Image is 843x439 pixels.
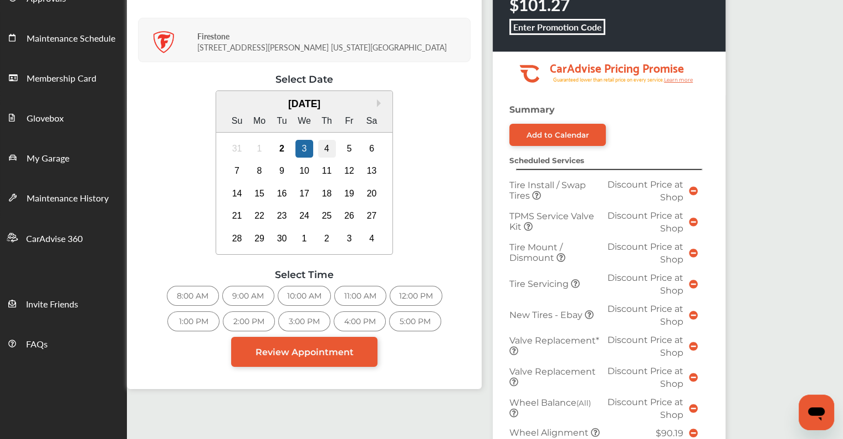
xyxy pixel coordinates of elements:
div: Choose Saturday, September 20th, 2025 [363,185,381,203]
a: Membership Card [1,57,126,97]
div: Choose Wednesday, September 17th, 2025 [295,185,313,203]
img: logo-firestone.png [152,31,175,53]
span: Discount Price at Shop [607,210,683,234]
div: Select Date [138,73,471,85]
span: Discount Price at Shop [607,179,683,203]
div: 3:00 PM [278,311,330,331]
div: 10:00 AM [278,286,331,306]
tspan: Guaranteed lower than retail price on every service. [553,76,664,83]
div: Choose Tuesday, September 9th, 2025 [273,162,291,180]
a: Review Appointment [231,337,377,367]
div: Add to Calendar [527,130,589,139]
div: Su [228,112,246,130]
a: Maintenance History [1,177,126,217]
div: Choose Friday, September 26th, 2025 [340,207,358,225]
tspan: Learn more [664,77,693,83]
span: Discount Price at Shop [607,304,683,327]
div: Choose Saturday, October 4th, 2025 [363,230,381,248]
div: Choose Friday, September 19th, 2025 [340,185,358,203]
span: Membership Card [27,72,96,86]
div: We [295,112,313,130]
div: Choose Sunday, September 21st, 2025 [228,207,246,225]
div: Choose Thursday, October 2nd, 2025 [318,230,336,248]
div: Choose Wednesday, September 10th, 2025 [295,162,313,180]
div: Choose Saturday, September 13th, 2025 [363,162,381,180]
span: Invite Friends [26,297,78,312]
span: Discount Price at Shop [607,273,683,296]
span: Discount Price at Shop [607,335,683,358]
span: $90.19 [656,428,683,438]
div: Tu [273,112,291,130]
div: [STREET_ADDRESS][PERSON_NAME] [US_STATE][GEOGRAPHIC_DATA] [197,22,467,58]
div: Th [318,112,336,130]
div: Fr [340,112,358,130]
span: FAQs [26,337,48,352]
div: 5:00 PM [389,311,441,331]
div: month 2025-09 [226,137,383,250]
div: Choose Thursday, September 18th, 2025 [318,185,336,203]
div: Choose Saturday, September 27th, 2025 [363,207,381,225]
span: Valve Replacement* [509,335,599,346]
div: 12:00 PM [390,286,442,306]
div: Choose Friday, October 3rd, 2025 [340,230,358,248]
span: Review Appointment [256,347,354,357]
a: Glovebox [1,97,126,137]
span: TPMS Service Valve Kit [509,211,594,232]
span: Maintenance Schedule [27,32,115,46]
div: 4:00 PM [334,311,386,331]
div: Choose Sunday, September 14th, 2025 [228,185,246,203]
span: Tire Servicing [509,279,571,289]
div: Sa [363,112,381,130]
iframe: Button to launch messaging window [799,395,834,430]
div: Choose Thursday, September 11th, 2025 [318,162,336,180]
div: Choose Friday, September 5th, 2025 [340,140,358,158]
div: Choose Saturday, September 6th, 2025 [363,140,381,158]
b: Enter Promotion Code [513,21,602,33]
span: Valve Replacement [509,366,596,377]
small: (All) [576,398,591,407]
span: Discount Price at Shop [607,241,683,265]
div: Choose Friday, September 12th, 2025 [340,162,358,180]
div: Choose Monday, September 15th, 2025 [251,185,268,203]
tspan: CarAdvise Pricing Promise [550,57,684,77]
strong: Firestone [197,31,229,42]
div: Choose Thursday, September 25th, 2025 [318,207,336,225]
span: Wheel Alignment [509,427,591,438]
div: 11:00 AM [334,286,386,306]
span: Discount Price at Shop [607,397,683,420]
div: Choose Tuesday, September 16th, 2025 [273,185,291,203]
div: Choose Monday, September 22nd, 2025 [251,207,268,225]
div: Choose Sunday, September 7th, 2025 [228,162,246,180]
div: [DATE] [216,98,393,110]
span: CarAdvise 360 [26,232,83,246]
div: Not available Monday, September 1st, 2025 [251,140,268,158]
span: Glovebox [27,112,64,126]
div: Choose Monday, September 8th, 2025 [251,162,268,180]
strong: Scheduled Services [509,156,584,165]
strong: Summary [509,104,555,115]
span: Tire Install / Swap Tires [509,180,586,201]
a: My Garage [1,137,126,177]
div: Choose Monday, September 29th, 2025 [251,230,268,248]
div: Choose Tuesday, September 23rd, 2025 [273,207,291,225]
div: Choose Sunday, September 28th, 2025 [228,230,246,248]
span: Tire Mount / Dismount [509,242,563,263]
span: Discount Price at Shop [607,366,683,389]
span: Wheel Balance [509,397,591,408]
div: Choose Thursday, September 4th, 2025 [318,140,336,158]
div: Select Time [138,269,471,280]
div: Not available Sunday, August 31st, 2025 [228,140,246,158]
div: Choose Wednesday, September 24th, 2025 [295,207,313,225]
div: 8:00 AM [167,286,219,306]
div: Choose Wednesday, October 1st, 2025 [295,230,313,248]
div: Choose Wednesday, September 3rd, 2025 [295,140,313,158]
span: New Tires - Ebay [509,310,585,320]
div: Choose Tuesday, September 30th, 2025 [273,230,291,248]
span: Maintenance History [27,191,109,206]
div: Choose Tuesday, September 2nd, 2025 [273,140,291,158]
div: 2:00 PM [223,311,275,331]
button: Next Month [377,99,385,107]
a: Add to Calendar [509,124,606,146]
a: Maintenance Schedule [1,17,126,57]
span: My Garage [27,152,69,166]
